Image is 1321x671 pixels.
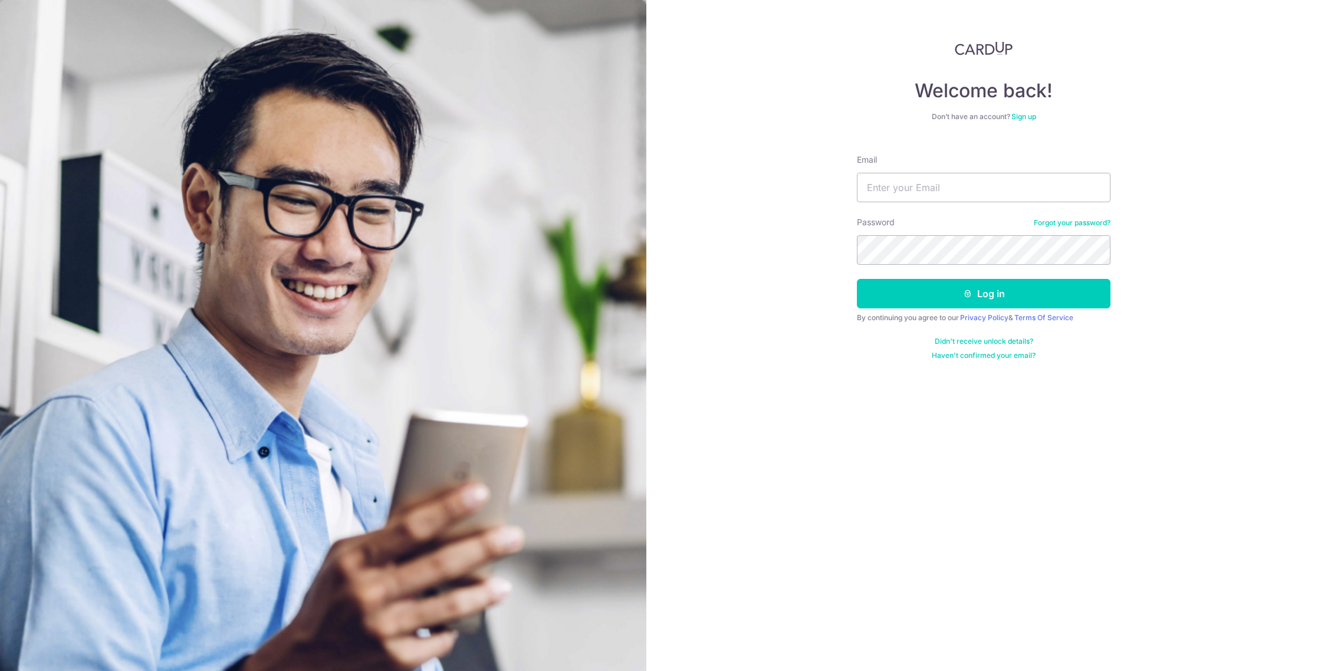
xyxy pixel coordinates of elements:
[932,351,1036,360] a: Haven't confirmed your email?
[960,313,1008,322] a: Privacy Policy
[955,41,1013,55] img: CardUp Logo
[857,154,877,166] label: Email
[1011,112,1036,121] a: Sign up
[857,279,1110,308] button: Log in
[857,313,1110,323] div: By continuing you agree to our &
[857,79,1110,103] h4: Welcome back!
[857,112,1110,121] div: Don’t have an account?
[857,173,1110,202] input: Enter your Email
[1034,218,1110,228] a: Forgot your password?
[857,216,895,228] label: Password
[935,337,1033,346] a: Didn't receive unlock details?
[1014,313,1073,322] a: Terms Of Service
